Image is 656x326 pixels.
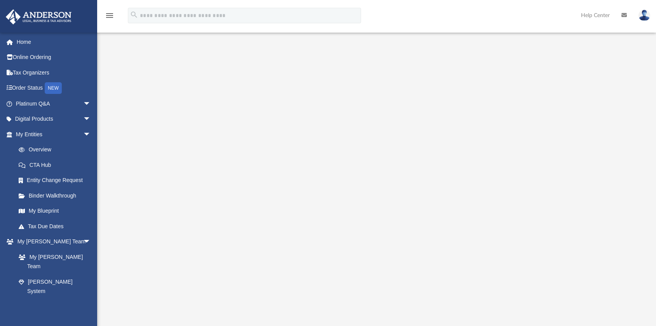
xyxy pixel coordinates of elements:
[5,34,103,50] a: Home
[5,127,103,142] a: My Entitiesarrow_drop_down
[5,96,103,111] a: Platinum Q&Aarrow_drop_down
[5,65,103,80] a: Tax Organizers
[11,157,103,173] a: CTA Hub
[130,10,138,19] i: search
[105,11,114,20] i: menu
[105,15,114,20] a: menu
[83,127,99,142] span: arrow_drop_down
[11,173,103,188] a: Entity Change Request
[3,9,74,24] img: Anderson Advisors Platinum Portal
[11,188,103,203] a: Binder Walkthrough
[11,218,103,234] a: Tax Due Dates
[11,299,99,314] a: Client Referrals
[11,142,103,158] a: Overview
[5,111,103,127] a: Digital Productsarrow_drop_down
[11,274,99,299] a: [PERSON_NAME] System
[83,234,99,250] span: arrow_drop_down
[11,203,99,219] a: My Blueprint
[11,249,95,274] a: My [PERSON_NAME] Team
[83,111,99,127] span: arrow_drop_down
[5,50,103,65] a: Online Ordering
[5,80,103,96] a: Order StatusNEW
[83,96,99,112] span: arrow_drop_down
[45,82,62,94] div: NEW
[639,10,650,21] img: User Pic
[5,234,99,250] a: My [PERSON_NAME] Teamarrow_drop_down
